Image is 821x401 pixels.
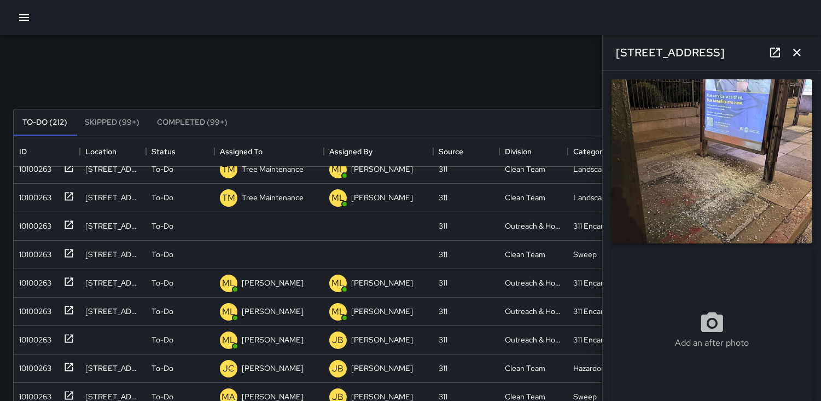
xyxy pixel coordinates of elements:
div: Outreach & Hospitality [505,220,562,231]
p: To-Do [152,334,173,345]
div: 311 [439,306,447,317]
div: Source [433,136,499,167]
button: Completed (99+) [148,109,236,136]
button: To-Do (212) [14,109,76,136]
div: Landscaping (DG & Weeds) [573,164,631,175]
p: ML [222,334,235,347]
div: Outreach & Hospitality [505,277,562,288]
div: 311 [439,164,447,175]
p: [PERSON_NAME] [351,164,413,175]
div: 311 [439,334,447,345]
div: 10100263 [15,188,51,203]
div: 475 Tehama Street [85,192,141,203]
div: 311 [439,249,447,260]
div: 10100263 [15,159,51,175]
div: Landscaping (DG & Weeds) [573,192,631,203]
div: 311 Encampments [573,306,631,317]
p: [PERSON_NAME] [242,306,304,317]
div: 311 Encampments [573,277,631,288]
div: Clean Team [505,363,545,374]
p: [PERSON_NAME] [351,334,413,345]
div: 311 [439,220,447,231]
div: 311 Encampments [573,334,631,345]
p: ML [222,305,235,318]
div: 550 Minna Street [85,164,141,175]
div: Location [85,136,117,167]
div: Sweep [573,249,597,260]
div: 539 Minna Street [85,363,141,374]
div: Assigned By [324,136,433,167]
div: Division [499,136,568,167]
p: ML [331,191,345,205]
p: [PERSON_NAME] [242,363,304,374]
p: [PERSON_NAME] [242,277,304,288]
div: Division [505,136,532,167]
p: TM [222,191,235,205]
div: 64 Harriet Street [85,220,141,231]
div: 10100263 [15,358,51,374]
p: JB [333,362,344,375]
div: Status [152,136,176,167]
p: To-Do [152,363,173,374]
p: To-Do [152,192,173,203]
p: Tree Maintenance [242,164,304,175]
p: To-Do [152,164,173,175]
div: 10100263 [15,330,51,345]
div: Status [146,136,214,167]
p: JB [333,334,344,347]
p: Tree Maintenance [242,192,304,203]
p: To-Do [152,249,173,260]
div: ID [14,136,80,167]
div: Assigned To [214,136,324,167]
div: ID [19,136,27,167]
div: 311 [439,192,447,203]
div: Hazardous Waste [573,363,631,374]
p: To-Do [152,277,173,288]
p: To-Do [152,220,173,231]
div: 64 Harriet Street [85,277,141,288]
p: [PERSON_NAME] [242,334,304,345]
div: Category [573,136,606,167]
p: JC [223,362,235,375]
div: Assigned To [220,136,263,167]
p: ML [331,305,345,318]
div: Clean Team [505,192,545,203]
p: ML [331,163,345,176]
div: 10100263 [15,245,51,260]
div: 311 Encampments [573,220,631,231]
div: 10100263 [15,216,51,231]
div: Clean Team [505,249,545,260]
p: [PERSON_NAME] [351,277,413,288]
div: Outreach & Hospitality [505,306,562,317]
p: ML [222,277,235,290]
div: Assigned By [329,136,372,167]
div: Outreach & Hospitality [505,334,562,345]
div: Clean Team [505,164,545,175]
button: Skipped (99+) [76,109,148,136]
div: Location [80,136,146,167]
div: 10100263 [15,273,51,288]
p: TM [222,163,235,176]
div: 475 Tehama Street [85,249,141,260]
p: To-Do [152,306,173,317]
p: ML [331,277,345,290]
div: 10100263 [15,301,51,317]
p: [PERSON_NAME] [351,192,413,203]
div: Source [439,136,463,167]
div: 30 Laskie Street [85,306,141,317]
div: 311 [439,277,447,288]
p: [PERSON_NAME] [351,363,413,374]
div: 311 [439,363,447,374]
p: [PERSON_NAME] [351,306,413,317]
